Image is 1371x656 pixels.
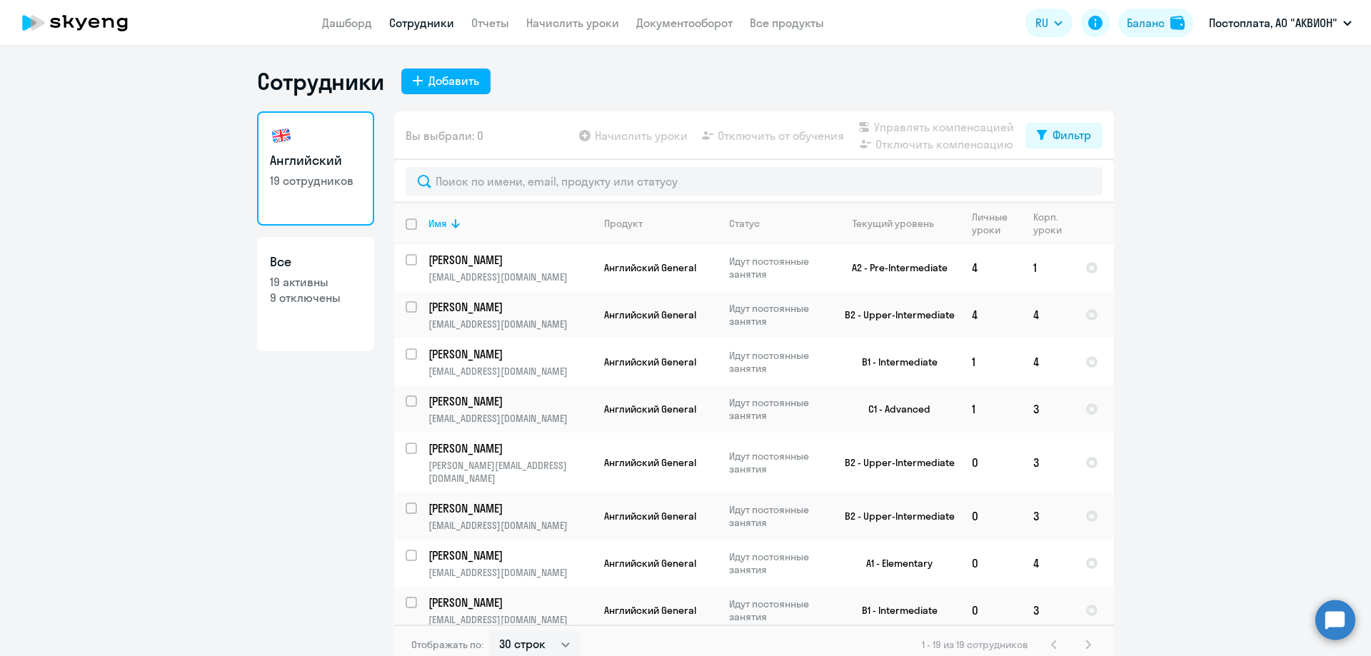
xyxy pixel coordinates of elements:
td: 0 [960,587,1022,634]
p: Идут постоянные занятия [729,503,827,529]
a: [PERSON_NAME] [428,595,592,610]
p: [PERSON_NAME] [428,595,590,610]
span: RU [1035,14,1048,31]
div: Фильтр [1053,126,1091,143]
p: [EMAIL_ADDRESS][DOMAIN_NAME] [428,566,592,579]
td: 4 [1022,291,1074,338]
p: [PERSON_NAME] [428,393,590,409]
img: english [270,124,293,147]
h1: Сотрудники [257,67,384,96]
a: [PERSON_NAME] [428,547,592,563]
span: Английский General [604,403,696,415]
p: [EMAIL_ADDRESS][DOMAIN_NAME] [428,412,592,425]
td: B1 - Intermediate [828,338,960,385]
div: Текущий уровень [853,217,934,230]
p: [PERSON_NAME] [428,252,590,268]
td: 3 [1022,493,1074,540]
td: 3 [1022,587,1074,634]
p: [PERSON_NAME] [428,346,590,362]
div: Корп. уроки [1033,211,1064,236]
button: RU [1025,9,1073,37]
p: Идут постоянные занятия [729,450,827,475]
td: 0 [960,540,1022,587]
td: 1 [960,385,1022,433]
p: [EMAIL_ADDRESS][DOMAIN_NAME] [428,318,592,330]
button: Балансbalance [1118,9,1193,37]
p: 19 активны [270,274,361,290]
td: A2 - Pre-Intermediate [828,244,960,291]
p: Идут постоянные занятия [729,396,827,422]
p: 9 отключены [270,290,361,306]
p: Идут постоянные занятия [729,255,827,281]
span: Английский General [604,261,696,274]
div: Текущий уровень [839,217,960,230]
div: Добавить [428,72,479,89]
img: balance [1170,16,1185,30]
span: Английский General [604,355,696,368]
td: 4 [1022,540,1074,587]
span: Английский General [604,308,696,321]
div: Продукт [604,217,643,230]
p: [EMAIL_ADDRESS][DOMAIN_NAME] [428,613,592,626]
div: Статус [729,217,760,230]
p: Постоплата, АО "АКВИОН" [1209,14,1337,31]
p: [PERSON_NAME] [428,547,590,563]
td: 4 [1022,338,1074,385]
div: Продукт [604,217,717,230]
a: [PERSON_NAME] [428,500,592,516]
a: Начислить уроки [526,16,619,30]
a: Все19 активны9 отключены [257,237,374,351]
button: Постоплата, АО "АКВИОН" [1202,6,1359,40]
span: Английский General [604,456,696,469]
td: 1 [1022,244,1074,291]
div: Имя [428,217,447,230]
p: [EMAIL_ADDRESS][DOMAIN_NAME] [428,271,592,283]
div: Баланс [1127,14,1165,31]
p: Идут постоянные занятия [729,597,827,623]
td: A1 - Elementary [828,540,960,587]
a: Документооборот [636,16,733,30]
td: B2 - Upper-Intermediate [828,433,960,493]
button: Добавить [401,69,491,94]
h3: Все [270,253,361,271]
p: 19 сотрудников [270,173,361,188]
div: Имя [428,217,592,230]
a: [PERSON_NAME] [428,252,592,268]
td: 0 [960,433,1022,493]
span: Английский General [604,604,696,617]
div: Личные уроки [972,211,1021,236]
p: [PERSON_NAME] [428,440,590,456]
a: Английский19 сотрудников [257,111,374,226]
p: Идут постоянные занятия [729,550,827,576]
a: [PERSON_NAME] [428,440,592,456]
a: Сотрудники [389,16,454,30]
p: [PERSON_NAME] [428,500,590,516]
a: [PERSON_NAME] [428,299,592,315]
a: [PERSON_NAME] [428,346,592,362]
td: B2 - Upper-Intermediate [828,291,960,338]
p: Идут постоянные занятия [729,302,827,328]
td: B1 - Intermediate [828,587,960,634]
td: 0 [960,493,1022,540]
td: 3 [1022,385,1074,433]
p: [EMAIL_ADDRESS][DOMAIN_NAME] [428,365,592,378]
input: Поиск по имени, email, продукту или статусу [406,167,1103,196]
span: Английский General [604,557,696,570]
span: Вы выбрали: 0 [406,127,483,144]
p: Идут постоянные занятия [729,349,827,375]
p: [PERSON_NAME] [428,299,590,315]
span: Английский General [604,510,696,523]
p: [PERSON_NAME][EMAIL_ADDRESS][DOMAIN_NAME] [428,459,592,485]
a: [PERSON_NAME] [428,393,592,409]
div: Личные уроки [972,211,1012,236]
span: Отображать по: [411,638,483,651]
td: 1 [960,338,1022,385]
td: 3 [1022,433,1074,493]
a: Отчеты [471,16,509,30]
span: 1 - 19 из 19 сотрудников [922,638,1028,651]
a: Все продукты [750,16,824,30]
td: B2 - Upper-Intermediate [828,493,960,540]
button: Фильтр [1025,123,1103,148]
div: Корп. уроки [1033,211,1073,236]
